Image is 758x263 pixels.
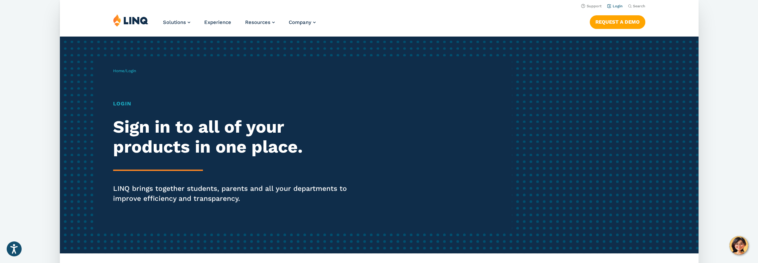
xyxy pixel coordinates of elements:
a: Support [581,4,601,8]
span: Resources [245,19,270,25]
a: Company [289,19,316,25]
a: Login [607,4,622,8]
h2: Sign in to all of your products in one place. [113,117,359,157]
p: LINQ brings together students, parents and all your departments to improve efficiency and transpa... [113,184,359,203]
button: Hello, have a question? Let’s chat. [729,236,748,255]
nav: Primary Navigation [163,14,316,36]
a: Home [113,68,124,73]
a: Request a Demo [589,15,645,29]
span: Search [633,4,645,8]
a: Resources [245,19,275,25]
a: Experience [204,19,231,25]
h1: Login [113,100,359,108]
span: Solutions [163,19,186,25]
img: LINQ | K‑12 Software [113,14,148,27]
button: Open Search Bar [628,4,645,9]
span: / [113,68,136,73]
span: Login [126,68,136,73]
a: Solutions [163,19,190,25]
span: Company [289,19,311,25]
nav: Utility Navigation [60,2,698,9]
nav: Button Navigation [589,14,645,29]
